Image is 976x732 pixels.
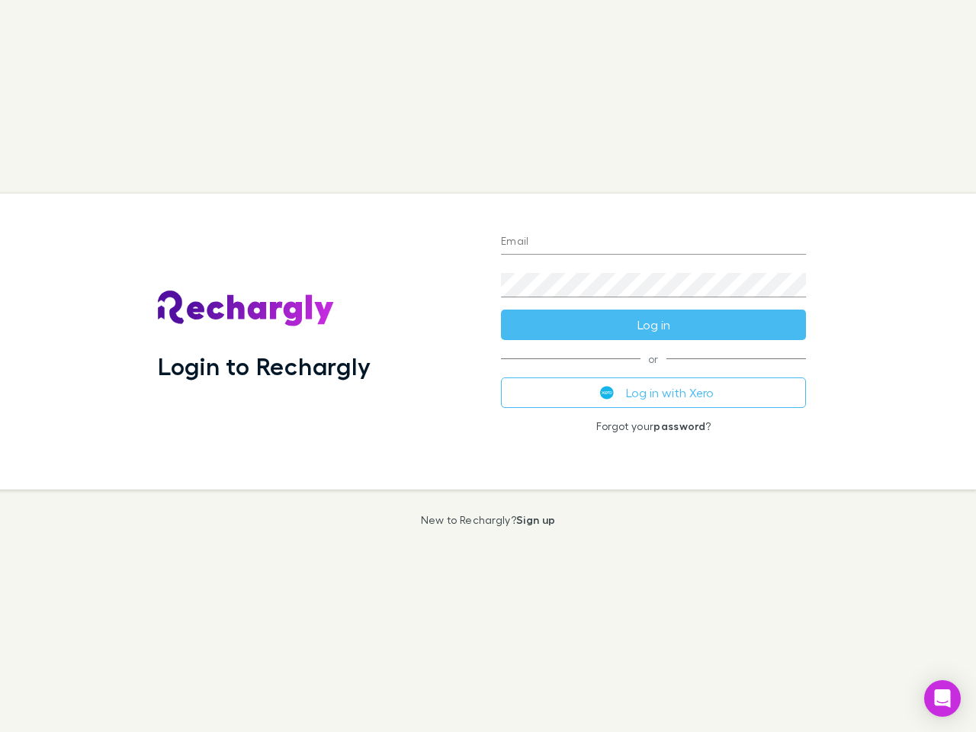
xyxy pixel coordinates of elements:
img: Xero's logo [600,386,614,400]
a: password [653,419,705,432]
p: Forgot your ? [501,420,806,432]
p: New to Rechargly? [421,514,556,526]
h1: Login to Rechargly [158,352,371,380]
img: Rechargly's Logo [158,291,335,327]
button: Log in with Xero [501,377,806,408]
span: or [501,358,806,359]
button: Log in [501,310,806,340]
div: Open Intercom Messenger [924,680,961,717]
a: Sign up [516,513,555,526]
